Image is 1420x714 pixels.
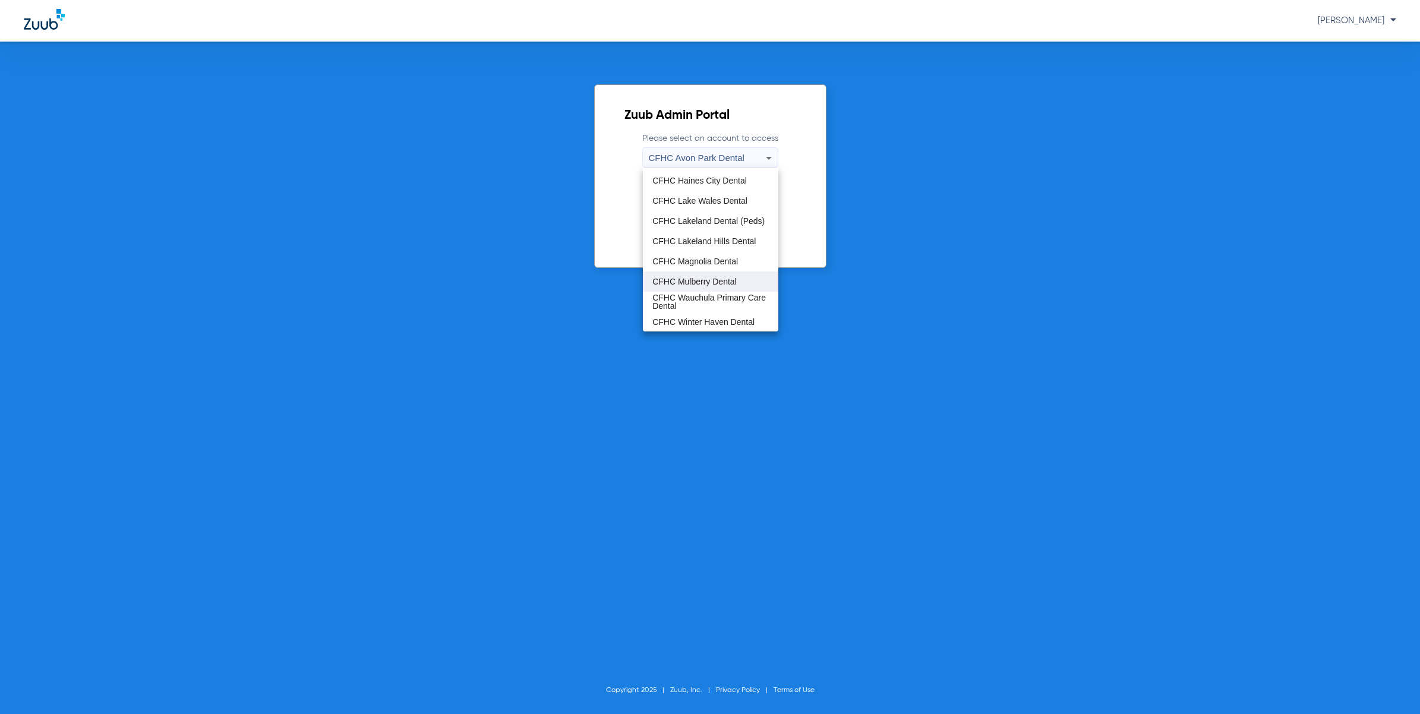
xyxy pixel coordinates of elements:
span: CFHC Mulberry Dental [652,277,737,286]
span: CFHC Wauchula Primary Care Dental [652,293,769,310]
span: CFHC Lakeland Dental (Peds) [652,217,765,225]
span: CFHC Lake Wales Dental [652,197,747,205]
span: CFHC Haines City Dental [652,176,747,185]
span: CFHC Magnolia Dental [652,257,738,266]
span: CFHC Winter Haven Dental [652,318,755,326]
span: CFHC Lakeland Hills Dental [652,237,756,245]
